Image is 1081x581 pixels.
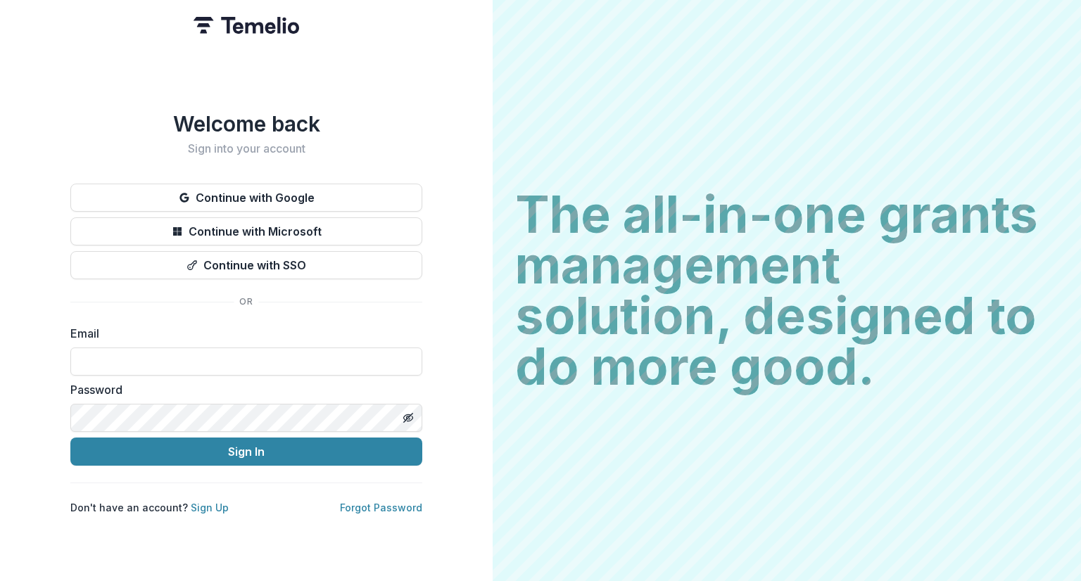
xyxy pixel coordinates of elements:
h1: Welcome back [70,111,422,136]
p: Don't have an account? [70,500,229,515]
button: Toggle password visibility [397,407,419,429]
button: Continue with Google [70,184,422,212]
h2: Sign into your account [70,142,422,155]
a: Sign Up [191,502,229,513]
button: Sign In [70,438,422,466]
label: Email [70,325,414,342]
button: Continue with Microsoft [70,217,422,245]
a: Forgot Password [340,502,422,513]
img: Temelio [194,17,299,34]
label: Password [70,381,414,398]
button: Continue with SSO [70,251,422,279]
